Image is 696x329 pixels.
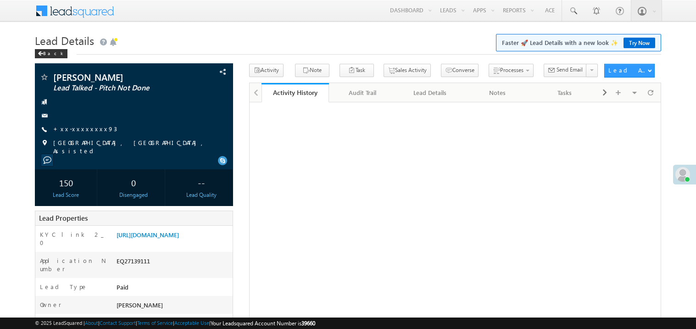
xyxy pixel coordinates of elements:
[531,83,599,102] a: Tasks
[295,64,329,77] button: Note
[85,320,98,326] a: About
[249,64,284,77] button: Activity
[500,67,523,73] span: Processes
[35,49,67,58] div: Back
[539,87,590,98] div: Tasks
[117,231,179,239] a: [URL][DOMAIN_NAME]
[100,320,136,326] a: Contact Support
[35,33,94,48] span: Lead Details
[40,257,107,273] label: Application Number
[117,301,163,309] span: [PERSON_NAME]
[557,66,583,74] span: Send Email
[262,83,329,102] a: Activity History
[53,139,214,155] span: [GEOGRAPHIC_DATA], [GEOGRAPHIC_DATA], Assisted
[114,257,233,269] div: EQ27139111
[53,125,117,133] a: +xx-xxxxxxxx93
[40,301,61,309] label: Owner
[174,320,209,326] a: Acceptable Use
[114,283,233,296] div: Paid
[608,66,647,74] div: Lead Actions
[35,319,315,328] span: © 2025 LeadSquared | | | | |
[137,320,173,326] a: Terms of Service
[268,88,322,97] div: Activity History
[53,72,176,82] span: [PERSON_NAME]
[336,87,388,98] div: Audit Trail
[489,64,534,77] button: Processes
[441,64,479,77] button: Converse
[404,87,456,98] div: Lead Details
[37,174,95,191] div: 150
[105,174,162,191] div: 0
[464,83,531,102] a: Notes
[396,83,464,102] a: Lead Details
[624,38,655,48] a: Try Now
[340,64,374,77] button: Task
[502,38,655,47] span: Faster 🚀 Lead Details with a new look ✨
[105,191,162,199] div: Disengaged
[384,64,431,77] button: Sales Activity
[40,283,88,291] label: Lead Type
[604,64,655,78] button: Lead Actions
[37,191,95,199] div: Lead Score
[211,320,315,327] span: Your Leadsquared Account Number is
[35,49,72,56] a: Back
[329,83,396,102] a: Audit Trail
[39,213,88,223] span: Lead Properties
[544,64,587,77] button: Send Email
[173,191,230,199] div: Lead Quality
[471,87,523,98] div: Notes
[173,174,230,191] div: --
[53,84,176,93] span: Lead Talked - Pitch Not Done
[40,230,107,247] label: KYC link 2_0
[301,320,315,327] span: 39660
